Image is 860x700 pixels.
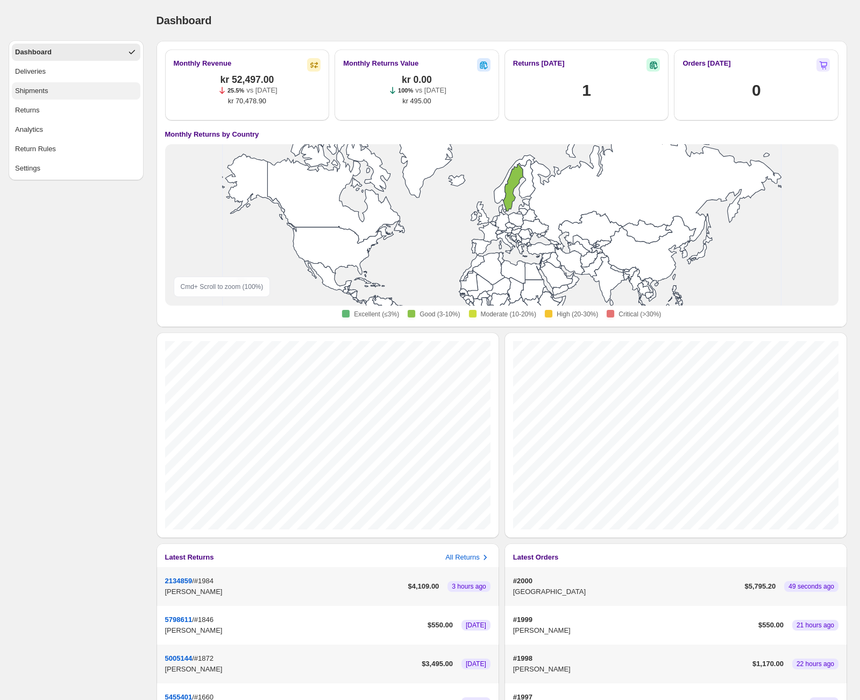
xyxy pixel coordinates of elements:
[452,582,486,591] span: 3 hours ago
[165,576,404,597] div: /
[408,581,439,592] p: $ 4,109.00
[12,82,140,100] button: Shipments
[165,653,418,675] div: /
[165,577,193,585] button: 2134859
[174,277,271,297] div: Cmd + Scroll to zoom ( 100 %)
[157,15,212,26] span: Dashboard
[513,586,741,597] p: [GEOGRAPHIC_DATA]
[481,310,536,319] span: Moderate (10-20%)
[797,660,834,668] span: 22 hours ago
[445,552,480,563] h3: All Returns
[15,144,56,154] div: Return Rules
[12,102,140,119] button: Returns
[619,310,661,319] span: Critical (>30%)
[194,577,214,585] span: #1984
[165,614,423,636] div: /
[165,654,193,662] button: 5005144
[398,87,413,94] span: 100%
[15,163,40,174] div: Settings
[12,140,140,158] button: Return Rules
[513,58,565,69] h2: Returns [DATE]
[15,124,43,135] div: Analytics
[165,625,423,636] p: [PERSON_NAME]
[428,620,453,631] p: $ 550.00
[165,552,214,563] h3: Latest Returns
[797,621,834,630] span: 21 hours ago
[194,654,214,662] span: #1872
[513,625,754,636] p: [PERSON_NAME]
[12,63,140,80] button: Deliveries
[557,310,598,319] span: High (20-30%)
[744,581,776,592] p: $ 5,795.20
[752,80,761,101] h1: 0
[466,660,486,668] span: [DATE]
[683,58,730,69] h2: Orders [DATE]
[165,616,193,624] button: 5798611
[513,614,754,625] p: #1999
[12,160,140,177] button: Settings
[513,653,748,664] p: #1998
[174,58,232,69] h2: Monthly Revenue
[354,310,399,319] span: Excellent (≤3%)
[466,621,486,630] span: [DATE]
[422,659,453,669] p: $ 3,495.00
[582,80,591,101] h1: 1
[513,552,559,563] h3: Latest Orders
[12,44,140,61] button: Dashboard
[246,85,278,96] p: vs [DATE]
[15,86,48,96] div: Shipments
[15,105,40,116] div: Returns
[445,552,491,563] button: All Returns
[788,582,834,591] span: 49 seconds ago
[402,74,432,85] span: kr 0.00
[420,310,460,319] span: Good (3-10%)
[15,66,46,77] div: Deliveries
[165,129,259,140] h4: Monthly Returns by Country
[415,85,446,96] p: vs [DATE]
[194,616,214,624] span: #1846
[12,121,140,138] button: Analytics
[220,74,274,85] span: kr 52,497.00
[165,586,404,597] p: [PERSON_NAME]
[513,576,741,586] p: #2000
[343,58,418,69] h2: Monthly Returns Value
[165,664,418,675] p: [PERSON_NAME]
[228,87,244,94] span: 25.5%
[228,96,266,107] span: kr 70,478.90
[752,659,784,669] p: $ 1,170.00
[758,620,784,631] p: $ 550.00
[402,96,431,107] span: kr 495.00
[15,47,52,58] div: Dashboard
[513,664,748,675] p: [PERSON_NAME]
